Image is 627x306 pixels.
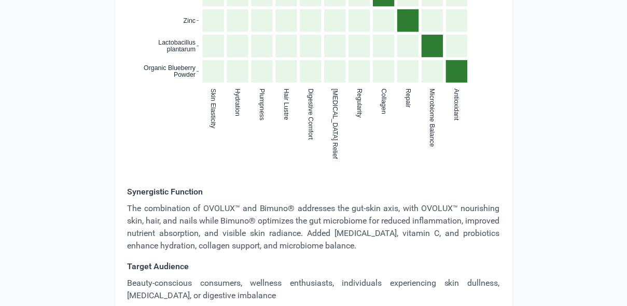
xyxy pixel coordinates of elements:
h5: Synergistic Function [128,186,500,198]
h5: Target Audience [128,260,500,273]
tspan: plantarum [167,46,196,53]
g: x-axis tick label [210,89,460,159]
text: Hair Lustre [283,89,290,120]
p: The combination of OVOLUX™ and Bimuno® addresses the gut-skin axis, with OVOLUX™ nourishing skin,... [128,202,500,252]
text: Zinc [183,17,195,24]
tspan: Organic Blueberry [144,64,196,72]
tspan: Powder [174,71,196,78]
text: Hydration [234,89,241,116]
text: Antioxidant [453,89,460,121]
tspan: Lactobacillus [158,39,196,46]
text: Digestive Comfort [307,89,314,140]
p: Beauty-conscious consumers, wellness enthusiasts, individuals experiencing skin dullness, [MEDICA... [128,277,500,302]
text: Regularity [356,89,363,118]
text: [MEDICAL_DATA] Relief [331,89,339,159]
text: Microbiome Balance [428,89,436,147]
text: Collagen [380,89,387,114]
text: Plumpness [258,89,266,120]
text: Skin Elasticity [210,89,217,129]
text: Repair [404,89,411,108]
